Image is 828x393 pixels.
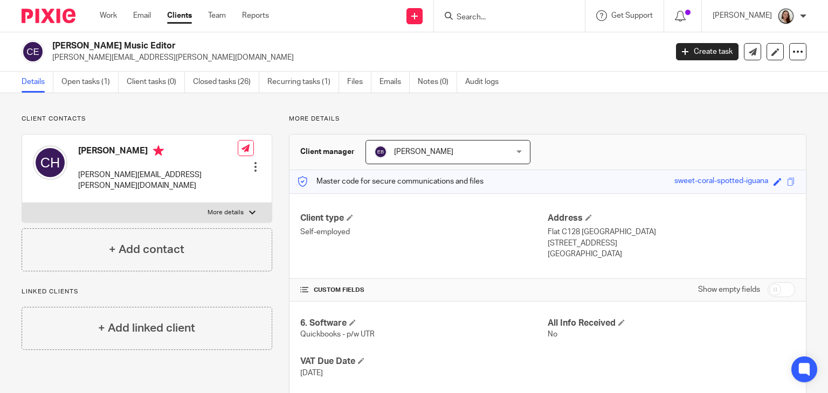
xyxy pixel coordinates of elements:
[267,72,339,93] a: Recurring tasks (1)
[127,72,185,93] a: Client tasks (0)
[153,145,164,156] i: Primary
[394,148,453,156] span: [PERSON_NAME]
[713,10,772,21] p: [PERSON_NAME]
[548,213,795,224] h4: Address
[300,331,375,338] span: Quickbooks - p/w UTR
[300,318,548,329] h4: 6. Software
[465,72,507,93] a: Audit logs
[548,318,795,329] h4: All Info Received
[379,72,410,93] a: Emails
[22,9,75,23] img: Pixie
[98,320,195,336] h4: + Add linked client
[52,52,660,63] p: [PERSON_NAME][EMAIL_ADDRESS][PERSON_NAME][DOMAIN_NAME]
[548,227,795,237] p: Flat C128 [GEOGRAPHIC_DATA]
[289,115,806,123] p: More details
[676,43,739,60] a: Create task
[52,40,539,52] h2: [PERSON_NAME] Music Editor
[300,369,323,377] span: [DATE]
[456,13,553,23] input: Search
[109,241,184,258] h4: + Add contact
[300,227,548,237] p: Self-employed
[22,115,272,123] p: Client contacts
[100,10,117,21] a: Work
[300,286,548,294] h4: CUSTOM FIELDS
[167,10,192,21] a: Clients
[78,170,238,192] p: [PERSON_NAME][EMAIL_ADDRESS][PERSON_NAME][DOMAIN_NAME]
[22,72,53,93] a: Details
[418,72,457,93] a: Notes (0)
[22,287,272,296] p: Linked clients
[777,8,795,25] img: Profile.png
[61,72,119,93] a: Open tasks (1)
[548,249,795,259] p: [GEOGRAPHIC_DATA]
[78,145,238,159] h4: [PERSON_NAME]
[298,176,484,187] p: Master code for secure communications and files
[33,145,67,180] img: svg%3E
[300,146,355,157] h3: Client manager
[347,72,371,93] a: Files
[300,356,548,367] h4: VAT Due Date
[374,145,387,158] img: svg%3E
[242,10,269,21] a: Reports
[193,72,259,93] a: Closed tasks (26)
[208,10,226,21] a: Team
[208,208,244,217] p: More details
[548,238,795,249] p: [STREET_ADDRESS]
[300,213,548,224] h4: Client type
[133,10,151,21] a: Email
[548,331,557,338] span: No
[22,40,44,63] img: svg%3E
[674,176,768,188] div: sweet-coral-spotted-iguana
[611,12,653,19] span: Get Support
[698,284,760,295] label: Show empty fields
